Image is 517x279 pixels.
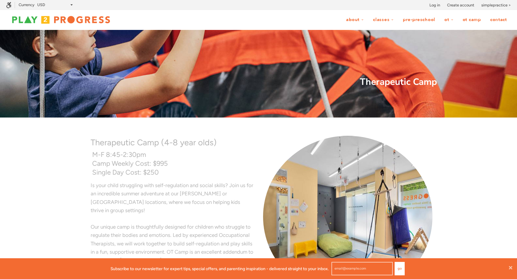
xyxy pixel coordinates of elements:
[331,262,393,275] input: email@example.com
[395,262,405,275] button: Go
[440,14,457,26] a: OT
[429,2,440,8] a: Log in
[110,265,329,272] p: Subscribe to our newsletter for expert tips, special offers, and parenting inspiration - delivere...
[19,2,34,7] label: Currency
[91,136,254,149] p: Therapeutic Camp (4
[369,14,398,26] a: Classes
[169,137,217,147] span: -8 year olds)
[92,168,254,177] p: Single Day Cost: $250
[399,14,439,26] a: Pre-Preschool
[91,182,253,213] span: Is your child struggling with self-regulation and social skills? Join us for an incredible summer...
[360,76,437,88] strong: Therapeutic Camp
[342,14,368,26] a: About
[6,14,116,26] img: Play2Progress logo
[91,224,253,263] span: Our unique camp is thoughtfully designed for children who struggle to regulate their bodies and e...
[459,14,485,26] a: OT Camp
[92,159,254,168] p: Camp Weekly Cost: $995
[447,2,474,8] a: Create account
[481,2,511,8] a: simplepractice >
[92,150,254,159] p: M-F 8:45-2:30pm
[486,14,511,26] a: Contact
